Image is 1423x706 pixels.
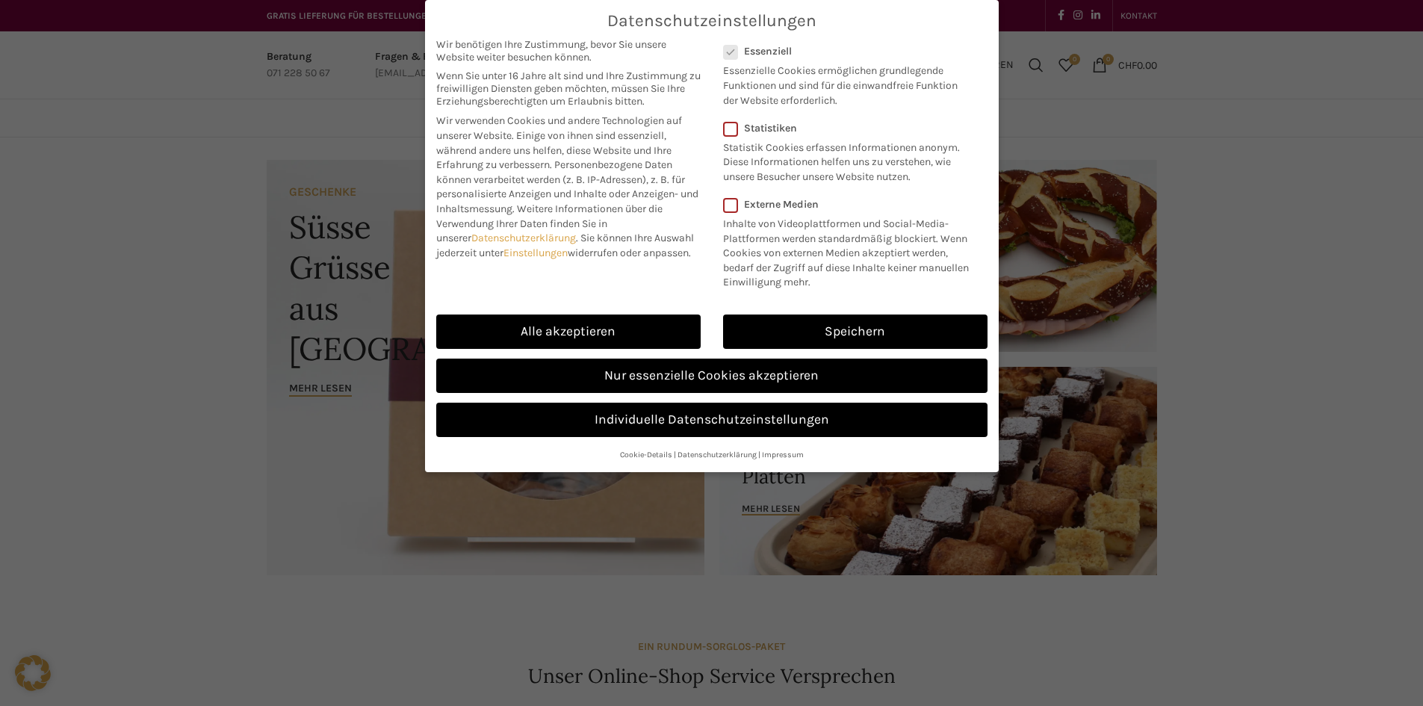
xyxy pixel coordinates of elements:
p: Statistik Cookies erfassen Informationen anonym. Diese Informationen helfen uns zu verstehen, wie... [723,134,968,185]
a: Cookie-Details [620,450,672,459]
a: Impressum [762,450,804,459]
span: Personenbezogene Daten können verarbeitet werden (z. B. IP-Adressen), z. B. für personalisierte A... [436,158,698,215]
label: Externe Medien [723,198,978,211]
span: Weitere Informationen über die Verwendung Ihrer Daten finden Sie in unserer . [436,202,663,244]
a: Speichern [723,315,988,349]
a: Datenschutzerklärung [678,450,757,459]
span: Wenn Sie unter 16 Jahre alt sind und Ihre Zustimmung zu freiwilligen Diensten geben möchten, müss... [436,69,701,108]
a: Datenschutzerklärung [471,232,576,244]
a: Einstellungen [503,247,568,259]
label: Statistiken [723,122,968,134]
a: Nur essenzielle Cookies akzeptieren [436,359,988,393]
a: Individuelle Datenschutzeinstellungen [436,403,988,437]
p: Inhalte von Videoplattformen und Social-Media-Plattformen werden standardmäßig blockiert. Wenn Co... [723,211,978,290]
span: Datenschutzeinstellungen [607,11,816,31]
span: Wir verwenden Cookies und andere Technologien auf unserer Website. Einige von ihnen sind essenzie... [436,114,682,171]
span: Wir benötigen Ihre Zustimmung, bevor Sie unsere Website weiter besuchen können. [436,38,701,64]
span: Sie können Ihre Auswahl jederzeit unter widerrufen oder anpassen. [436,232,694,259]
label: Essenziell [723,45,968,58]
p: Essenzielle Cookies ermöglichen grundlegende Funktionen und sind für die einwandfreie Funktion de... [723,58,968,108]
a: Alle akzeptieren [436,315,701,349]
